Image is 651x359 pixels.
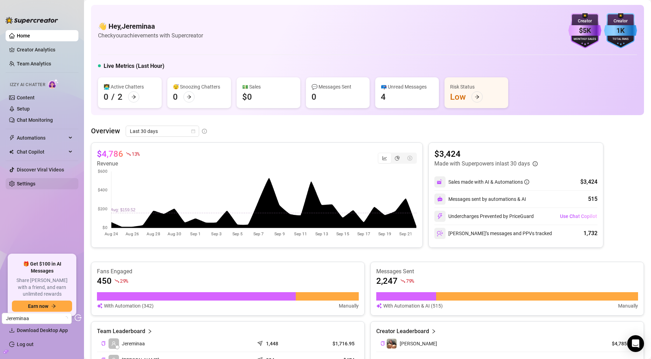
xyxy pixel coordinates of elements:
[627,335,644,352] div: Open Intercom Messenger
[97,268,359,275] article: Fans Engaged
[266,340,278,347] article: 1,448
[98,21,203,31] h4: 👋 Hey, Jereminaa
[17,181,35,186] a: Settings
[400,279,405,283] span: fall
[97,160,140,168] article: Revenue
[101,341,106,346] button: Copy Teammate ID
[311,91,316,103] div: 0
[407,156,412,161] span: dollar-circle
[104,83,156,91] div: 👩‍💻 Active Chatters
[568,18,601,24] div: Creator
[406,277,414,284] span: 79 %
[6,17,58,24] img: logo-BBDzfeDw.svg
[395,156,400,161] span: pie-chart
[568,13,601,48] img: purple-badge-B9DA21FR.svg
[9,135,15,141] span: thunderbolt
[242,91,252,103] div: $0
[3,349,8,354] span: build
[588,195,597,203] div: 515
[580,178,597,186] div: $3,424
[9,328,15,333] span: download
[450,83,503,91] div: Risk Status
[12,277,72,298] span: Share [PERSON_NAME] with a friend, and earn unlimited rewards
[104,302,154,310] article: With Automation (342)
[6,313,68,324] span: Jereminaa
[568,25,601,36] div: $5K
[437,179,443,185] img: svg%3e
[257,339,264,346] span: send
[387,339,397,349] img: Mina
[17,132,66,143] span: Automations
[376,327,429,336] article: Creator Leaderboard
[17,61,51,66] a: Team Analytics
[97,327,145,336] article: Team Leaderboard
[64,316,68,321] span: loading
[147,327,152,336] span: right
[98,31,203,40] article: Check your achievements with Supercreator
[97,302,103,310] img: svg%3e
[10,82,45,88] span: Izzy AI Chatter
[9,149,14,154] img: Chat Copilot
[114,279,119,283] span: fall
[173,91,178,103] div: 0
[568,37,601,42] div: Monthly Sales
[618,302,638,310] article: Manually
[560,213,597,219] span: Use Chat Copilot
[17,95,35,100] a: Content
[131,94,136,99] span: arrow-right
[383,302,443,310] article: With Automation & AI (515)
[97,148,123,160] article: $4,786
[111,341,116,346] span: user
[382,156,387,161] span: line-chart
[202,129,207,134] span: info-circle
[310,340,355,347] article: $1,716.95
[378,153,417,164] div: segmented control
[448,178,529,186] div: Sales made with AI & Automations
[97,275,112,287] article: 450
[604,25,637,36] div: 1K
[339,302,359,310] article: Manually
[381,83,433,91] div: 📪 Unread Messages
[122,340,145,347] span: Jereminaa
[560,211,597,222] button: Use Chat Copilot
[51,304,56,309] span: arrow-right
[91,126,120,136] article: Overview
[17,328,68,333] span: Download Desktop App
[17,167,64,173] a: Discover Viral Videos
[434,160,530,168] article: Made with Superpowers in last 30 days
[604,13,637,48] img: blue-badge-DgoSNQY1.svg
[380,341,385,346] button: Copy Creator ID
[437,213,443,219] img: svg%3e
[104,62,164,70] h5: Live Metrics (Last Hour)
[48,79,59,89] img: AI Chatter
[437,196,443,202] img: svg%3e
[437,230,443,237] img: svg%3e
[104,91,108,103] div: 0
[118,91,122,103] div: 2
[17,44,73,55] a: Creator Analytics
[126,152,131,156] span: fall
[434,193,526,205] div: Messages sent by automations & AI
[431,327,436,336] span: right
[475,94,479,99] span: arrow-right
[400,341,437,346] span: [PERSON_NAME]
[381,91,386,103] div: 4
[380,341,385,346] span: copy
[173,83,225,91] div: 😴 Snoozing Chatters
[533,161,538,166] span: info-circle
[376,268,638,275] article: Messages Sent
[130,126,195,136] span: Last 30 days
[17,342,34,347] a: Log out
[242,83,295,91] div: 💵 Sales
[120,277,128,284] span: 29 %
[604,18,637,24] div: Creator
[132,150,140,157] span: 13 %
[604,37,637,42] div: Total Fans
[434,228,552,239] div: [PERSON_NAME]’s messages and PPVs tracked
[12,261,72,274] span: 🎁 Get $100 in AI Messages
[602,340,634,347] article: $4,785.84
[17,117,53,123] a: Chat Monitoring
[191,129,195,133] span: calendar
[187,94,191,99] span: arrow-right
[28,303,48,309] span: Earn now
